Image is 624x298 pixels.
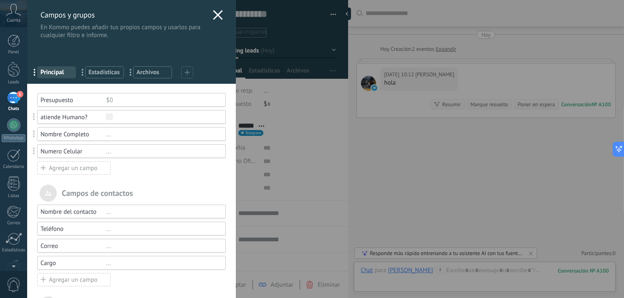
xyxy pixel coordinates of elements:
[37,161,111,175] div: Agregar un campo
[40,96,106,104] div: Presupuesto
[40,113,106,121] div: atiende Humano?
[77,65,94,79] span: ...
[40,10,209,20] h3: Campos y grupos
[106,130,218,138] div: ...
[37,273,111,286] div: Agregar un campo
[106,148,218,155] div: ...
[29,65,46,79] span: ...
[40,259,106,267] div: Cargo
[40,242,106,250] div: Correo
[106,225,218,233] div: ...
[40,225,106,233] div: Teléfono
[40,23,209,39] p: En Kommo puedes añadir tus propios campos y usarlos para cualquier filtro e informe.
[106,96,218,104] div: $0
[40,130,106,138] div: Nombre Completo
[136,68,169,76] span: Archivos
[125,65,142,79] span: ...
[88,68,121,76] span: Estadísticas
[37,185,226,202] div: Campos de contactos
[106,208,218,216] div: ...
[40,68,73,76] span: Principal
[106,242,218,250] div: ...
[40,208,106,216] div: Nombre del contacto
[40,148,106,155] div: Numero Celular
[106,259,218,267] div: ...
